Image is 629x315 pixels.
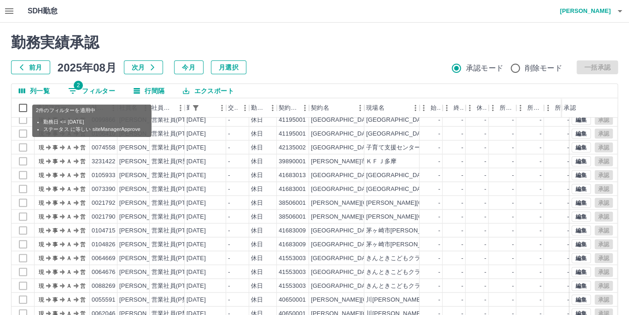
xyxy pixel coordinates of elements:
div: [GEOGRAPHIC_DATA][GEOGRAPHIC_DATA] [366,116,493,125]
div: - [540,157,542,166]
div: 2件のフィルターを適用中 [36,107,148,133]
div: 営業社員(PT契約) [151,185,200,194]
text: Ａ [66,269,72,275]
div: 営業社員(R契約) [151,157,196,166]
text: 事 [52,158,58,165]
text: Ａ [66,158,72,165]
div: [PERSON_NAME][GEOGRAPHIC_DATA] [311,213,425,221]
text: 現 [39,214,44,220]
div: - [567,240,569,249]
div: - [438,268,440,277]
text: 営 [80,172,86,178]
div: - [438,240,440,249]
div: - [438,130,440,138]
div: - [567,254,569,263]
div: 営業社員(PT契約) [151,254,200,263]
div: 休日 [251,226,263,235]
div: 営業社員(PT契約) [151,143,200,152]
div: - [512,282,514,291]
div: 0088269 [92,282,116,291]
div: - [512,143,514,152]
div: 3231422 [92,157,116,166]
div: 41553003 [279,254,306,263]
div: [PERSON_NAME] [119,199,169,208]
span: 2 [74,81,83,90]
div: [PERSON_NAME]市社会福祉事業団 [311,157,409,166]
text: 営 [80,186,86,192]
div: [DATE] [186,282,206,291]
button: 編集 [571,198,591,208]
div: 0021790 [92,213,116,221]
div: - [461,199,463,208]
div: [GEOGRAPHIC_DATA] [311,171,374,180]
div: 所定開始 [500,98,514,118]
div: 勤務区分 [251,98,266,118]
text: Ａ [66,227,72,234]
div: [DATE] [186,268,206,277]
div: [PERSON_NAME] [119,213,169,221]
div: - [540,185,542,194]
div: - [484,226,486,235]
div: ＫＦＪ多摩 [366,157,396,166]
div: 所定開始 [489,98,516,118]
button: 編集 [571,212,591,222]
div: [PERSON_NAME][GEOGRAPHIC_DATA]立[PERSON_NAME]総合科学高等学校 情報図書館 [366,199,621,208]
div: - [228,240,230,249]
div: 始業 [431,98,441,118]
div: - [484,240,486,249]
button: 編集 [571,170,591,180]
div: - [438,143,440,152]
text: 事 [52,214,58,220]
text: Ａ [66,255,72,262]
div: - [461,282,463,291]
div: 休日 [251,213,263,221]
text: 事 [52,269,58,275]
text: 事 [52,200,58,206]
div: 終業 [454,98,464,118]
div: 0064676 [92,268,116,277]
div: 契約名 [311,98,329,118]
text: 営 [80,227,86,234]
div: - [484,116,486,125]
li: ステータス に等しい siteManagerApprove [43,125,140,133]
div: - [540,226,542,235]
button: 列選択 [12,84,57,98]
div: - [484,268,486,277]
div: 始業 [419,98,443,118]
text: Ａ [66,214,72,220]
div: [GEOGRAPHIC_DATA] [311,226,374,235]
div: [DATE] [186,240,206,249]
div: - [567,143,569,152]
div: - [438,116,440,125]
div: - [567,199,569,208]
div: [PERSON_NAME] [119,268,169,277]
div: 38506001 [279,199,306,208]
div: 所定終業 [516,98,544,118]
div: [GEOGRAPHIC_DATA] [311,143,374,152]
div: 休日 [251,268,263,277]
div: - [540,213,542,221]
div: [DATE] [186,199,206,208]
div: 41553003 [279,268,306,277]
div: [PERSON_NAME][GEOGRAPHIC_DATA] [311,199,425,208]
div: 営業社員(PT契約) [151,116,200,125]
div: [PERSON_NAME][GEOGRAPHIC_DATA]立[PERSON_NAME]総合科学高等学校 情報図書館 [366,213,621,221]
div: - [512,213,514,221]
div: 営業社員(PT契約) [151,130,200,138]
text: 事 [52,144,58,151]
div: - [484,185,486,194]
div: 休日 [251,282,263,291]
div: - [438,226,440,235]
div: 契約コード [279,98,298,118]
button: メニュー [408,101,422,115]
div: 子育て支援センター[PERSON_NAME] [366,143,471,152]
div: 38506001 [279,213,306,221]
div: 営業社員(PT契約) [151,226,200,235]
text: Ａ [66,186,72,192]
div: 41683001 [279,185,306,194]
div: 休日 [251,130,263,138]
div: - [512,116,514,125]
text: 現 [39,283,44,289]
div: [DATE] [186,185,206,194]
div: - [567,130,569,138]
